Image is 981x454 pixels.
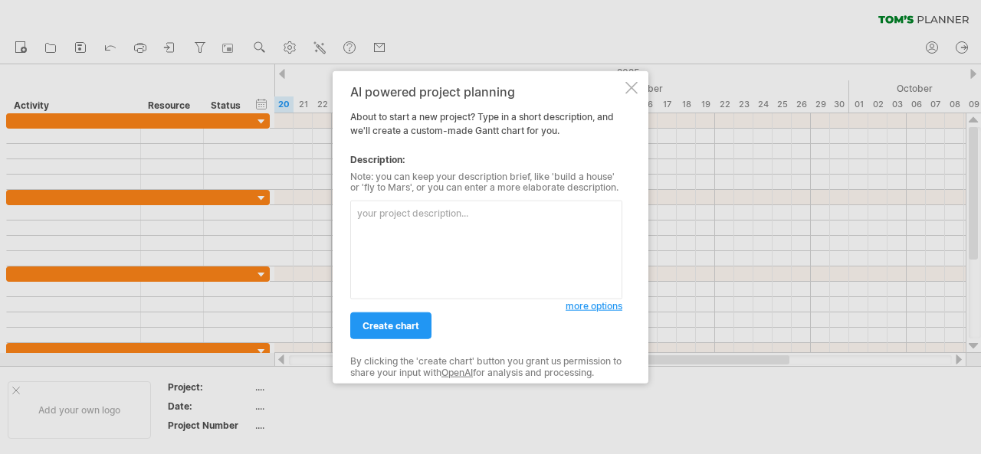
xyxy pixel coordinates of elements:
div: Description: [350,152,622,166]
a: create chart [350,312,431,339]
div: About to start a new project? Type in a short description, and we'll create a custom-made Gantt c... [350,84,622,370]
a: more options [566,299,622,313]
div: Note: you can keep your description brief, like 'build a house' or 'fly to Mars', or you can ente... [350,171,622,193]
div: AI powered project planning [350,84,622,98]
span: more options [566,300,622,312]
span: create chart [363,320,419,332]
div: By clicking the 'create chart' button you grant us permission to share your input with for analys... [350,356,622,378]
a: OpenAI [441,366,473,377]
